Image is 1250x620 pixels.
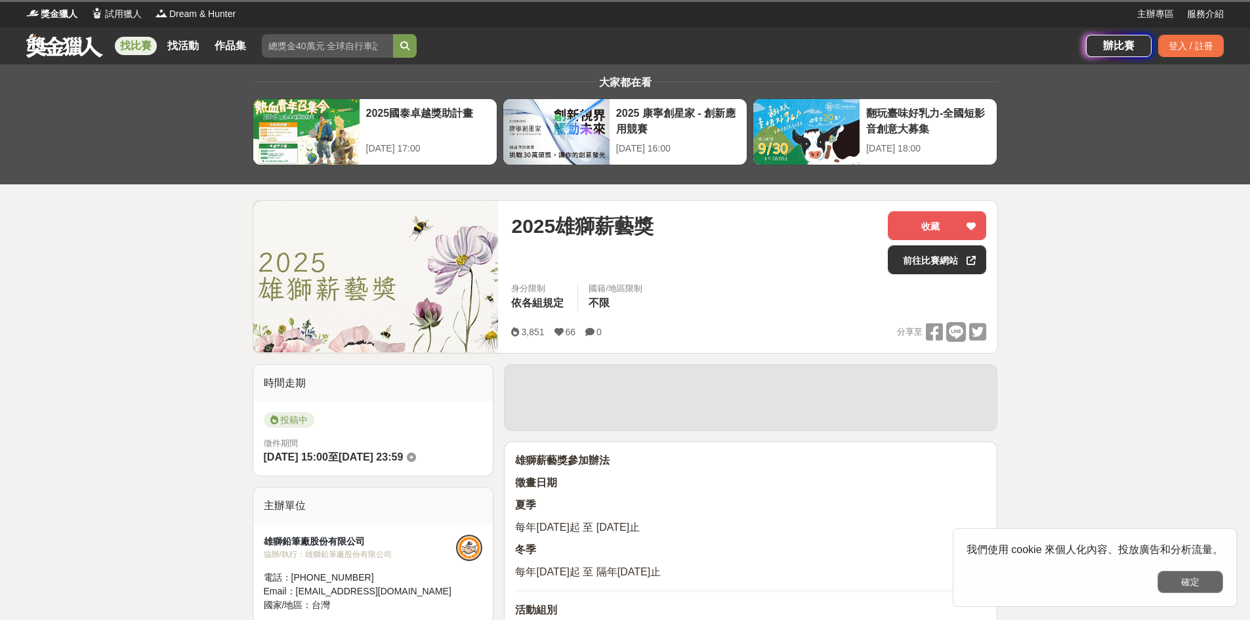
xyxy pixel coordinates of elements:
span: 每年[DATE]起 至 隔年[DATE]止 [515,566,661,577]
span: 投稿中 [264,412,314,428]
div: 電話： [PHONE_NUMBER] [264,571,457,585]
input: 總獎金40萬元 全球自行車設計比賽 [262,34,393,58]
a: 作品集 [209,37,251,55]
span: 獎金獵人 [41,7,77,21]
span: 至 [328,451,339,463]
a: 2025 康寧創星家 - 創新應用競賽[DATE] 16:00 [503,98,747,165]
div: Email： [EMAIL_ADDRESS][DOMAIN_NAME] [264,585,457,598]
strong: 徵畫日期 [515,477,557,488]
img: Logo [155,7,168,20]
span: 試用獵人 [105,7,142,21]
div: 協辦/執行： 雄獅鉛筆廠股份有限公司 [264,548,457,560]
a: Logo試用獵人 [91,7,142,21]
span: [DATE] 15:00 [264,451,328,463]
a: 前往比賽網站 [888,245,986,274]
span: 分享至 [897,322,923,342]
img: Cover Image [253,201,499,352]
div: 國籍/地區限制 [589,282,642,295]
span: Dream & Hunter [169,7,236,21]
strong: 夏季 [515,499,536,510]
div: 翻玩臺味好乳力-全國短影音創意大募集 [866,106,990,135]
span: 每年[DATE]起 至 [DATE]止 [515,522,640,533]
span: 0 [596,327,602,337]
div: [DATE] 17:00 [366,142,490,155]
a: 主辦專區 [1137,7,1174,21]
a: 2025國泰卓越獎助計畫[DATE] 17:00 [253,98,497,165]
div: [DATE] 16:00 [616,142,740,155]
strong: 活動組別 [515,604,557,615]
span: 依各組規定 [511,297,564,308]
button: 收藏 [888,211,986,240]
span: [DATE] 23:59 [339,451,403,463]
a: 找比賽 [115,37,157,55]
strong: 參加辦法 [568,455,610,466]
span: 大家都在看 [596,77,655,88]
div: 2025 康寧創星家 - 創新應用競賽 [616,106,740,135]
span: 2025雄獅薪藝獎 [511,211,654,241]
a: LogoDream & Hunter [155,7,236,21]
div: 2025國泰卓越獎助計畫 [366,106,490,135]
div: 雄獅鉛筆廠股份有限公司 [264,535,457,548]
button: 確定 [1157,571,1223,593]
span: 66 [566,327,576,337]
a: 辦比賽 [1086,35,1152,57]
div: 主辦單位 [253,487,493,524]
span: 不限 [589,297,610,308]
a: 找活動 [162,37,204,55]
a: 服務介紹 [1187,7,1224,21]
div: 時間走期 [253,365,493,402]
span: 3,851 [521,327,544,337]
span: 台灣 [312,600,330,610]
div: 身分限制 [511,282,567,295]
div: [DATE] 18:00 [866,142,990,155]
img: Logo [91,7,104,20]
div: 登入 / 註冊 [1158,35,1224,57]
span: 徵件期間 [264,438,298,448]
img: Logo [26,7,39,20]
a: Logo獎金獵人 [26,7,77,21]
span: 國家/地區： [264,600,312,610]
strong: 雄獅薪藝獎 [515,455,568,466]
span: 我們使用 cookie 來個人化內容、投放廣告和分析流量。 [967,544,1223,555]
a: 翻玩臺味好乳力-全國短影音創意大募集[DATE] 18:00 [753,98,997,165]
strong: 冬季 [515,544,536,555]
